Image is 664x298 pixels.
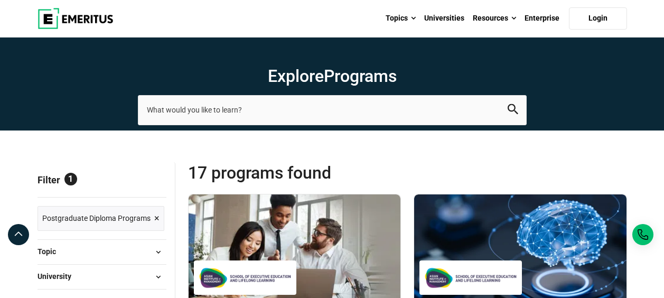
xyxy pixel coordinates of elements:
span: University [38,271,80,282]
h1: Explore [138,66,527,87]
span: 1 [64,173,77,185]
button: University [38,269,166,285]
span: Topic [38,246,64,257]
span: Programs [324,66,397,86]
a: search [508,107,518,117]
span: 17 Programs found [188,162,408,183]
a: Login [569,7,627,30]
button: search [508,104,518,116]
span: × [154,211,160,226]
img: The Asian Institute of Management [425,266,517,290]
button: Topic [38,244,166,260]
a: Postgraduate Diploma Programs × [38,206,164,231]
a: Reset all [134,174,166,188]
span: Postgraduate Diploma Programs [42,212,151,224]
p: Filter [38,162,166,197]
input: search-page [138,95,527,125]
img: The Asian Institute of Management [199,266,291,290]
